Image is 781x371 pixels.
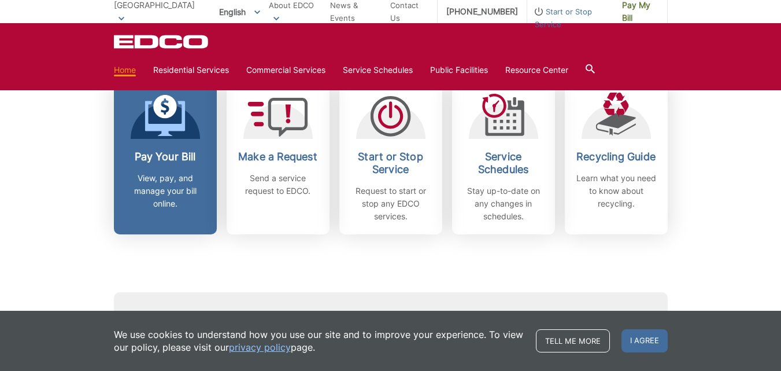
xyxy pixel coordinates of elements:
a: Make a Request Send a service request to EDCO. [227,81,330,234]
a: Resource Center [505,64,568,76]
h2: Start or Stop Service [348,150,434,176]
a: Home [114,64,136,76]
p: View, pay, and manage your bill online. [123,172,208,210]
a: Public Facilities [430,64,488,76]
a: EDCD logo. Return to the homepage. [114,35,210,49]
a: Service Schedules [343,64,413,76]
a: Service Schedules Stay up-to-date on any changes in schedules. [452,81,555,234]
p: Send a service request to EDCO. [235,172,321,197]
h2: Service Schedules [461,150,546,176]
p: Request to start or stop any EDCO services. [348,185,434,223]
a: Pay Your Bill View, pay, and manage your bill online. [114,81,217,234]
span: English [210,2,269,21]
a: Commercial Services [246,64,325,76]
a: privacy policy [229,341,291,354]
a: Residential Services [153,64,229,76]
h2: Make a Request [235,150,321,163]
p: Stay up-to-date on any changes in schedules. [461,185,546,223]
p: We use cookies to understand how you use our site and to improve your experience. To view our pol... [114,328,524,354]
a: Tell me more [536,329,610,352]
h2: Pay Your Bill [123,150,208,163]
